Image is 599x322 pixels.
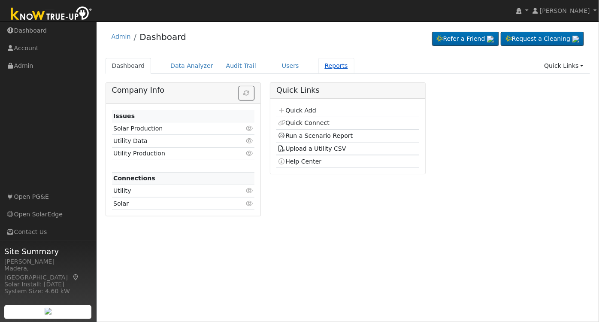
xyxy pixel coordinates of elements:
[278,158,322,165] a: Help Center
[112,33,131,40] a: Admin
[318,58,354,74] a: Reports
[275,58,306,74] a: Users
[72,274,80,281] a: Map
[245,138,253,144] i: Click to view
[113,112,135,119] strong: Issues
[164,58,220,74] a: Data Analyzer
[6,5,97,24] img: Know True-Up
[112,135,232,147] td: Utility Data
[278,119,330,126] a: Quick Connect
[4,257,92,266] div: [PERSON_NAME]
[278,107,316,114] a: Quick Add
[538,58,590,74] a: Quick Links
[540,7,590,14] span: [PERSON_NAME]
[432,32,499,46] a: Refer a Friend
[245,200,253,207] i: Click to view
[487,36,494,43] img: retrieve
[112,86,254,95] h5: Company Info
[4,246,92,257] span: Site Summary
[113,175,155,182] strong: Connections
[106,58,151,74] a: Dashboard
[4,264,92,282] div: Madera, [GEOGRAPHIC_DATA]
[4,280,92,289] div: Solar Install: [DATE]
[112,197,232,210] td: Solar
[139,32,186,42] a: Dashboard
[501,32,584,46] a: Request a Cleaning
[276,86,419,95] h5: Quick Links
[245,125,253,131] i: Click to view
[245,150,253,156] i: Click to view
[45,308,51,315] img: retrieve
[245,188,253,194] i: Click to view
[112,147,232,160] td: Utility Production
[112,122,232,135] td: Solar Production
[4,287,92,296] div: System Size: 4.60 kW
[220,58,263,74] a: Audit Trail
[278,132,353,139] a: Run a Scenario Report
[278,145,346,152] a: Upload a Utility CSV
[112,185,232,197] td: Utility
[572,36,579,43] img: retrieve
